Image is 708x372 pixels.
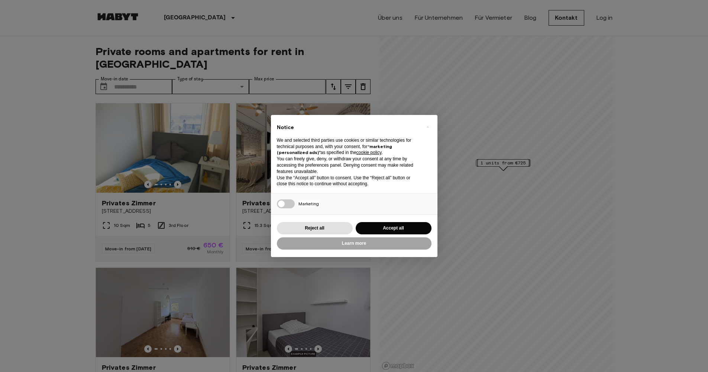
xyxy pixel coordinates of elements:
p: You can freely give, deny, or withdraw your consent at any time by accessing the preferences pane... [277,156,420,174]
a: cookie policy [356,150,382,155]
button: Close this notice [422,121,434,133]
p: Use the “Accept all” button to consent. Use the “Reject all” button or close this notice to conti... [277,175,420,187]
h2: Notice [277,124,420,131]
p: We and selected third parties use cookies or similar technologies for technical purposes and, wit... [277,137,420,156]
button: Reject all [277,222,353,234]
strong: “marketing (personalized ads)” [277,144,392,155]
button: Learn more [277,237,431,250]
button: Accept all [356,222,431,234]
span: Marketing [298,201,319,206]
span: × [426,122,429,131]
